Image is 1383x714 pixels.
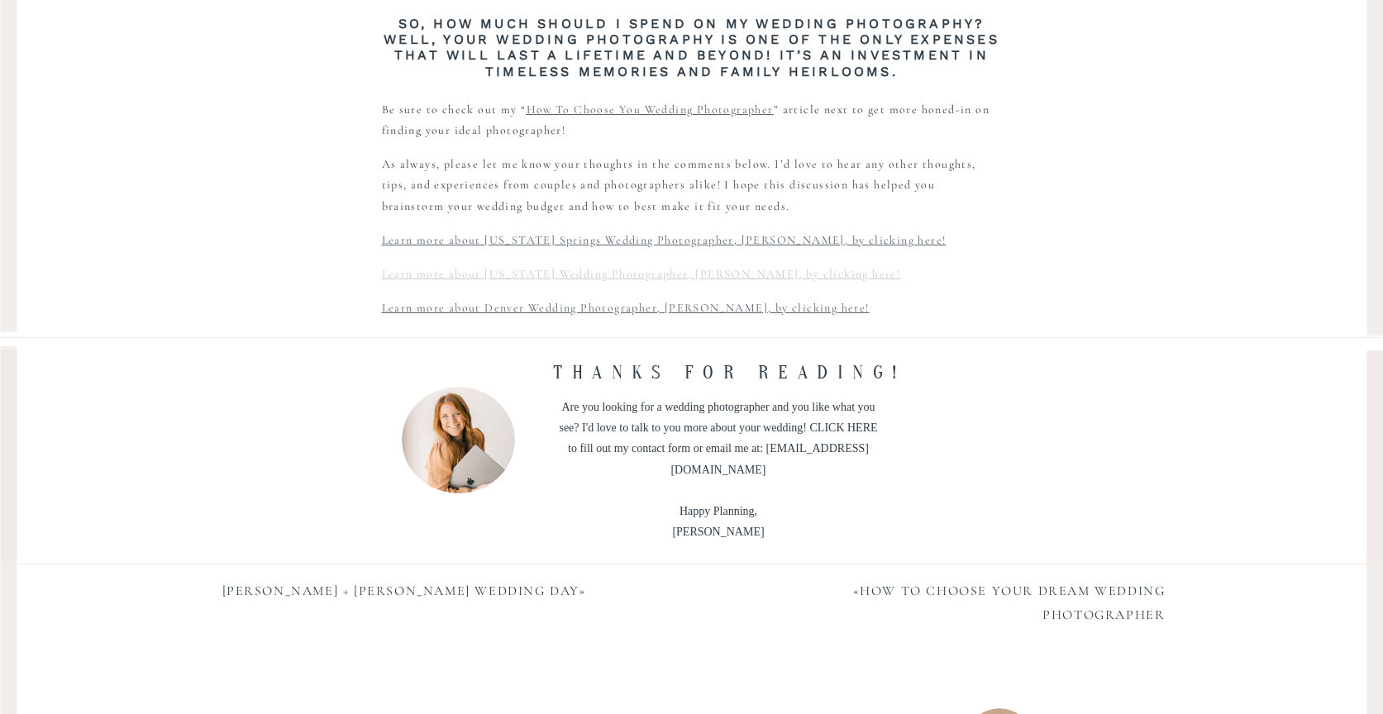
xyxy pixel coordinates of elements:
[222,579,599,603] nav: »
[382,233,947,247] a: Learn more about [US_STATE] Springs Wedding Photographer, [PERSON_NAME], by clicking here!
[382,267,901,281] a: Learn more about [US_STATE] Wedding Photographer, [PERSON_NAME], by clicking here!
[860,583,1165,623] a: How To Choose Your DREAM Wedding Photographer
[559,397,879,452] a: Are you looking for a wedding photographer and you like what you see? I'd love to talk to you mor...
[525,361,936,397] h1: Thanks for reading!
[382,301,870,315] a: Learn more about Denver Wedding Photographer, [PERSON_NAME], by clicking here!
[222,583,579,599] a: [PERSON_NAME] + [PERSON_NAME] Wedding Day
[382,154,1002,217] p: As always, please let me know your thoughts in the comments below. I’d love to hear any other tho...
[384,16,999,79] strong: SO, HOW MUCH SHOULD I SPEND ON MY WEDDING PHOTOGRAPHY? WELL, YOUR WEDDING PHOTOGRAPHY IS ONE OF T...
[527,102,774,117] a: How To Choose You Wedding Photographer
[382,99,1002,140] p: Be sure to check out my “ ” article next to get more honed-in on finding your ideal photographer!
[744,579,1166,627] nav: «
